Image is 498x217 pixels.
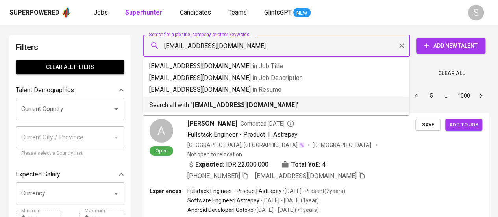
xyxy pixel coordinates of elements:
button: Open [111,188,122,199]
span: Open [152,147,171,154]
p: Search all with " " [149,100,403,110]
h6: Filters [16,41,124,54]
svg: By Batam recruiter [287,120,294,128]
p: Experiences [150,187,187,195]
div: [GEOGRAPHIC_DATA], [GEOGRAPHIC_DATA] [187,141,305,149]
img: magic_wand.svg [298,142,305,148]
p: Not open to relocation [187,150,242,158]
p: Software Engineer | Astrapay [187,197,259,204]
span: Astrapay [273,131,298,138]
button: Clear All [435,66,468,81]
span: GlintsGPT [264,9,292,16]
a: Superhunter [125,8,164,18]
a: GlintsGPT NEW [264,8,311,18]
span: 4 [322,160,326,169]
b: Superhunter [125,9,163,16]
span: in Job Description [252,74,303,82]
a: Candidates [180,8,213,18]
nav: pagination navigation [349,89,489,102]
p: [EMAIL_ADDRESS][DOMAIN_NAME] [149,61,403,71]
button: Add New Talent [416,38,485,54]
a: Jobs [94,8,109,18]
span: [DEMOGRAPHIC_DATA] [313,141,372,149]
span: Contacted [DATE] [241,120,294,128]
span: Add to job [449,121,478,130]
img: app logo [61,7,72,19]
p: Android Developer | Gotoko [187,206,254,214]
span: [EMAIL_ADDRESS][DOMAIN_NAME] [255,172,357,180]
span: Teams [228,9,247,16]
button: Clear All filters [16,60,124,74]
span: Clear All [438,69,465,78]
p: Expected Salary [16,170,60,179]
div: A [150,119,173,143]
button: Go to page 4 [410,89,423,102]
div: Talent Demographics [16,82,124,98]
p: • [DATE] - [DATE] ( <1 years ) [254,206,319,214]
div: Expected Salary [16,167,124,182]
span: in Resume [252,86,281,93]
span: | [268,130,270,139]
p: • [DATE] - [DATE] ( 1 year ) [259,197,319,204]
p: Please select a Country first [21,150,119,158]
p: [EMAIL_ADDRESS][DOMAIN_NAME] [149,85,403,95]
span: Candidates [180,9,211,16]
b: Total YoE: [291,160,320,169]
span: Save [419,121,437,130]
div: … [440,92,453,100]
p: Fullstack Engineer - Product | Astrapay [187,187,281,195]
span: Add New Talent [422,41,479,51]
a: Teams [228,8,248,18]
span: [PERSON_NAME] [187,119,237,128]
button: Add to job [445,119,482,131]
span: in Job Title [252,62,283,70]
div: Superpowered [9,8,59,17]
b: Expected: [195,160,224,169]
p: [EMAIL_ADDRESS][DOMAIN_NAME] [149,73,403,83]
p: Talent Demographics [16,85,74,95]
a: Superpoweredapp logo [9,7,72,19]
span: [PHONE_NUMBER] [187,172,240,180]
span: NEW [293,9,311,17]
button: Go to next page [475,89,487,102]
div: S [468,5,484,20]
button: Clear [396,40,407,51]
span: Clear All filters [22,62,118,72]
span: Jobs [94,9,108,16]
b: [EMAIL_ADDRESS][DOMAIN_NAME] [193,101,297,109]
button: Go to page 1000 [455,89,472,102]
button: Go to page 5 [425,89,438,102]
p: • [DATE] - Present ( 2 years ) [281,187,345,195]
span: Fullstack Engineer - Product [187,131,265,138]
button: Save [415,119,441,131]
div: IDR 22.000.000 [187,160,268,169]
button: Open [111,104,122,115]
